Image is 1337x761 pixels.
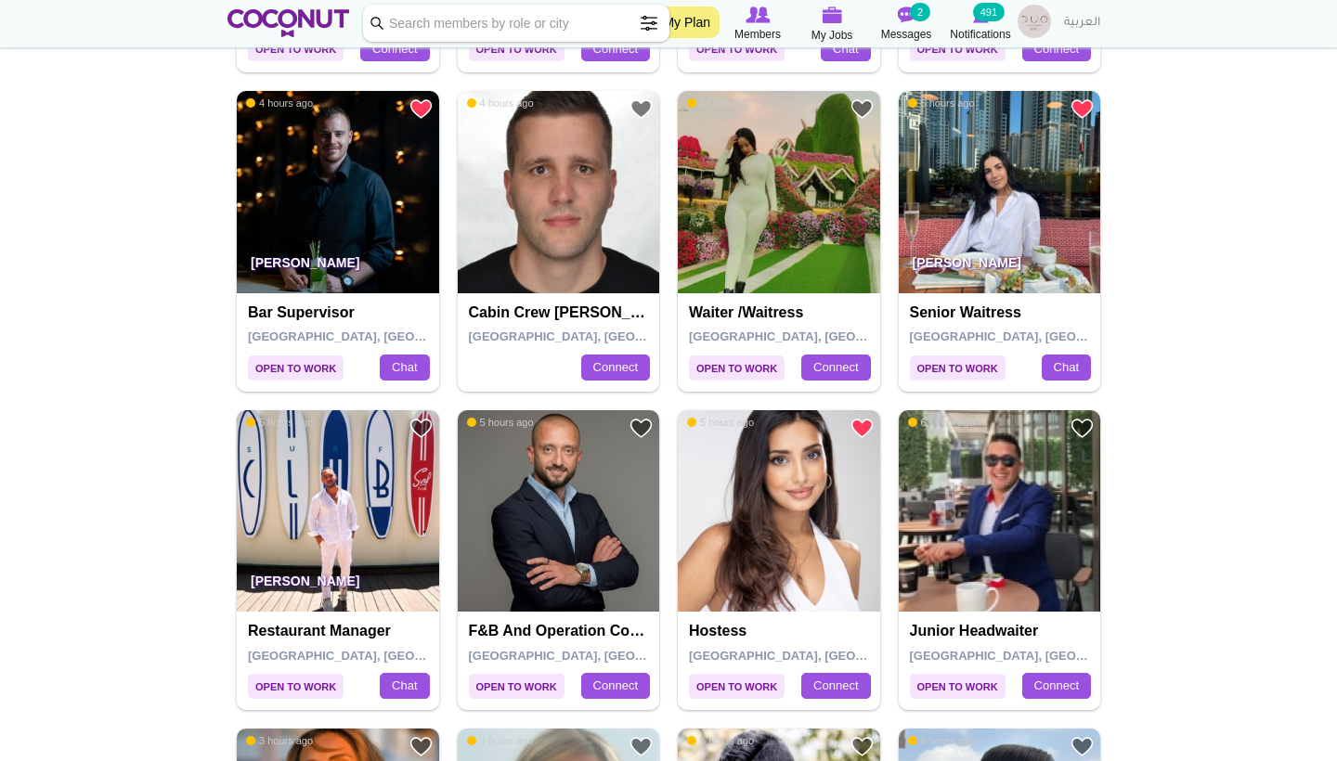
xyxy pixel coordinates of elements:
[248,623,433,639] h4: Restaurant Manager
[689,649,954,663] span: [GEOGRAPHIC_DATA], [GEOGRAPHIC_DATA]
[689,355,785,380] span: Open to Work
[1022,673,1091,699] a: Connect
[850,97,874,121] a: Add to Favourites
[850,417,874,440] a: Add to Favourites
[1071,97,1094,121] a: Remove from Favourites
[687,734,754,747] span: 6 hours ago
[469,304,654,321] h4: Cabin Crew [PERSON_NAME] / Cabin Supervisor
[409,97,433,121] a: Remove from Favourites
[1071,735,1094,758] a: Add to Favourites
[734,25,781,44] span: Members
[654,6,720,38] a: My Plan
[687,416,754,429] span: 5 hours ago
[908,416,975,429] span: 6 hours ago
[908,734,975,747] span: 6 hours ago
[689,674,785,699] span: Open to Work
[630,97,653,121] a: Add to Favourites
[248,355,344,380] span: Open to Work
[246,734,313,747] span: 3 hours ago
[380,355,429,380] a: Chat
[380,673,429,699] a: Chat
[248,649,513,663] span: [GEOGRAPHIC_DATA], [GEOGRAPHIC_DATA]
[910,3,930,21] small: 2
[227,9,349,37] img: Home
[950,25,1010,44] span: Notifications
[881,25,932,44] span: Messages
[910,623,1095,639] h4: Junior Headwaiter
[467,97,534,110] span: 4 hours ago
[689,329,954,343] span: [GEOGRAPHIC_DATA], [GEOGRAPHIC_DATA]
[943,5,1018,44] a: Notifications Notifications 491
[248,674,344,699] span: Open to Work
[973,6,989,23] img: Notifications
[469,649,733,663] span: [GEOGRAPHIC_DATA], [GEOGRAPHIC_DATA]
[409,735,433,758] a: Add to Favourites
[720,5,795,44] a: Browse Members Members
[687,97,750,110] span: 18 min ago
[850,735,874,758] a: Add to Favourites
[469,329,733,343] span: [GEOGRAPHIC_DATA], [GEOGRAPHIC_DATA]
[248,304,433,321] h4: Bar Supervisor
[246,416,313,429] span: 5 hours ago
[581,355,650,380] a: Connect
[801,355,870,380] a: Connect
[689,36,785,61] span: Open to Work
[469,36,565,61] span: Open to Work
[910,36,1006,61] span: Open to Work
[1022,36,1091,62] a: Connect
[237,241,439,293] p: [PERSON_NAME]
[467,734,534,747] span: 3 hours ago
[630,735,653,758] a: Add to Favourites
[811,26,853,45] span: My Jobs
[910,649,1175,663] span: [GEOGRAPHIC_DATA], [GEOGRAPHIC_DATA]
[360,36,429,62] a: Connect
[910,304,1095,321] h4: Senior Waitress
[1071,417,1094,440] a: Add to Favourites
[801,673,870,699] a: Connect
[246,97,313,110] span: 4 hours ago
[248,329,513,343] span: [GEOGRAPHIC_DATA], [GEOGRAPHIC_DATA]
[689,623,874,639] h4: Hostess
[899,241,1101,293] p: [PERSON_NAME]
[363,5,669,42] input: Search members by role or city
[973,3,1005,21] small: 491
[1055,5,1110,42] a: العربية
[237,560,439,612] p: [PERSON_NAME]
[910,674,1006,699] span: Open to Work
[822,6,842,23] img: My Jobs
[689,304,874,321] h4: Waiter /Waitress
[469,623,654,639] h4: F&B and Operation Consultant
[910,329,1175,343] span: [GEOGRAPHIC_DATA], [GEOGRAPHIC_DATA]
[821,36,870,62] a: Chat
[910,355,1006,380] span: Open to Work
[469,674,565,699] span: Open to Work
[581,673,650,699] a: Connect
[630,417,653,440] a: Add to Favourites
[1042,355,1091,380] a: Chat
[581,36,650,62] a: Connect
[869,5,943,44] a: Messages Messages 2
[795,5,869,45] a: My Jobs My Jobs
[908,97,975,110] span: 5 hours ago
[248,36,344,61] span: Open to Work
[409,417,433,440] a: Add to Favourites
[897,6,915,23] img: Messages
[467,416,534,429] span: 5 hours ago
[746,6,770,23] img: Browse Members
